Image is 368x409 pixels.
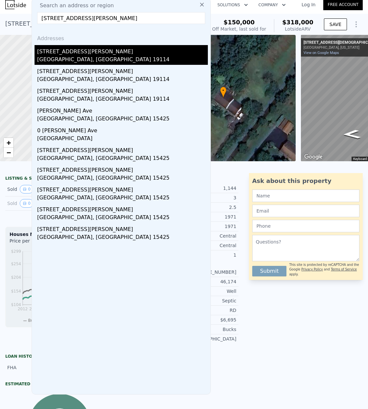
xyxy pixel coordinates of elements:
div: [GEOGRAPHIC_DATA], [GEOGRAPHIC_DATA] 15425 [37,174,208,183]
button: SAVE [324,18,347,30]
div: [GEOGRAPHIC_DATA], [GEOGRAPHIC_DATA] 19114 [37,56,208,65]
span: • [220,88,227,93]
div: [GEOGRAPHIC_DATA], [GEOGRAPHIC_DATA] 15425 [37,214,208,223]
tspan: 2013 [29,307,39,311]
div: [STREET_ADDRESS][PERSON_NAME] [37,203,208,214]
div: Sold [7,199,54,208]
input: Enter an address, city, region, neighborhood or zip code [37,12,205,24]
span: $318,000 [282,19,313,26]
a: Log In [294,1,323,8]
div: [STREET_ADDRESS][PERSON_NAME] [37,183,208,194]
span: Bucks Co. [28,318,47,323]
tspan: $254 [11,262,21,266]
a: View on Google Maps [304,51,339,55]
input: Phone [252,220,359,232]
div: [STREET_ADDRESS][PERSON_NAME] [37,45,208,56]
div: • [220,87,227,98]
div: Ask about this property [252,176,359,186]
a: Zoom out [4,148,13,158]
div: Addresses [35,29,208,45]
button: Show Options [350,18,363,31]
div: [GEOGRAPHIC_DATA], [GEOGRAPHIC_DATA] 19114 [37,75,208,85]
tspan: $299 [11,249,21,254]
button: Submit [252,266,287,276]
div: [GEOGRAPHIC_DATA], [GEOGRAPHIC_DATA] 19114 [37,95,208,104]
div: Estimated Equity [5,381,114,387]
div: [GEOGRAPHIC_DATA], [GEOGRAPHIC_DATA] 15425 [37,194,208,203]
button: View historical data [20,185,34,193]
div: 1,144 [184,185,236,192]
input: Email [252,205,359,217]
div: FHA [7,364,43,371]
div: [GEOGRAPHIC_DATA], [GEOGRAPHIC_DATA] 15425 [37,154,208,164]
input: Name [252,190,359,202]
tspan: 2012 [18,307,28,311]
span: Search an address or region [35,2,114,10]
tspan: $154 [11,289,21,294]
div: This site is protected by reCAPTCHA and the Google and apply. [289,263,359,277]
div: [PERSON_NAME] Ave [37,104,208,115]
a: Open this area in Google Maps (opens a new window) [303,153,324,161]
div: [STREET_ADDRESS][PERSON_NAME] [37,164,208,174]
span: + [7,139,11,147]
div: Sold [7,185,54,193]
span: $150,000 [224,19,255,26]
div: 0 [PERSON_NAME] Ave [37,124,208,135]
div: Loan history from public records [5,354,114,359]
div: Houses Median Sale [10,231,110,238]
tspan: $204 [11,275,21,280]
span: − [7,148,11,157]
img: Google [303,153,324,161]
div: Off Market, last sold for [212,26,266,32]
a: Zoom in [4,138,13,148]
a: Privacy Policy [301,268,323,271]
div: [GEOGRAPHIC_DATA], [GEOGRAPHIC_DATA] 15425 [37,115,208,124]
div: 46,174 [184,278,236,285]
div: [STREET_ADDRESS][PERSON_NAME] [37,223,208,233]
div: [STREET_ADDRESS][DEMOGRAPHIC_DATA] , [GEOGRAPHIC_DATA] , PA 18951 [5,19,202,28]
div: LISTING & SALE HISTORY [5,176,114,182]
div: Lotside ARV [282,26,313,32]
tspan: $104 [11,302,21,307]
div: [GEOGRAPHIC_DATA], [GEOGRAPHIC_DATA] 15425 [37,233,208,243]
a: Terms of Service [331,268,357,271]
div: [STREET_ADDRESS][PERSON_NAME] [37,65,208,75]
div: Price per Square Foot [10,238,60,248]
div: [STREET_ADDRESS][PERSON_NAME] [37,144,208,154]
button: View historical data [20,199,34,208]
div: [GEOGRAPHIC_DATA] [37,135,208,144]
div: [STREET_ADDRESS][PERSON_NAME] [37,85,208,95]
